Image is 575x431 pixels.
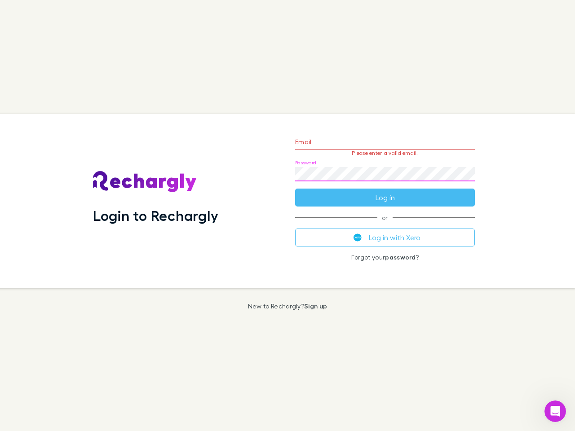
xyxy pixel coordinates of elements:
[304,302,327,310] a: Sign up
[354,233,362,242] img: Xero's logo
[295,229,475,246] button: Log in with Xero
[295,254,475,261] p: Forgot your ?
[544,400,566,422] iframe: Intercom live chat
[385,253,416,261] a: password
[248,303,327,310] p: New to Rechargly?
[295,150,475,156] p: Please enter a valid email.
[295,189,475,207] button: Log in
[93,171,197,193] img: Rechargly's Logo
[295,217,475,218] span: or
[295,159,316,166] label: Password
[93,207,218,224] h1: Login to Rechargly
